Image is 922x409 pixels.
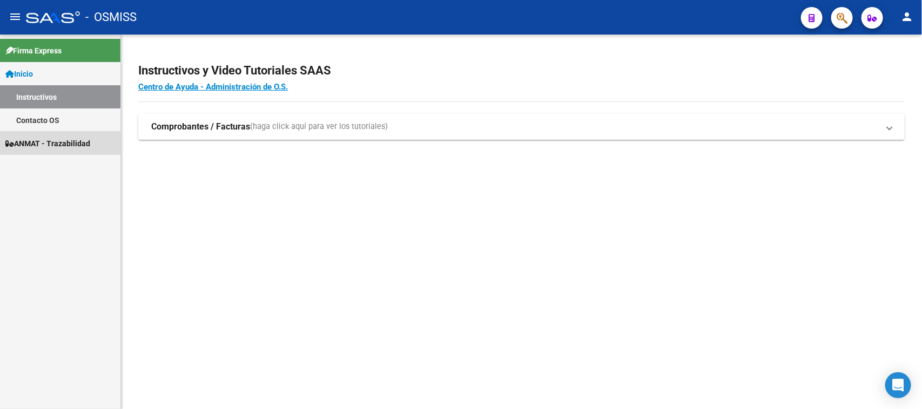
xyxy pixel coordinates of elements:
[5,45,62,57] span: Firma Express
[900,10,913,23] mat-icon: person
[9,10,22,23] mat-icon: menu
[85,5,137,29] span: - OSMISS
[138,82,288,92] a: Centro de Ayuda - Administración de O.S.
[151,121,250,133] strong: Comprobantes / Facturas
[138,114,905,140] mat-expansion-panel-header: Comprobantes / Facturas(haga click aquí para ver los tutoriales)
[250,121,388,133] span: (haga click aquí para ver los tutoriales)
[5,68,33,80] span: Inicio
[5,138,90,149] span: ANMAT - Trazabilidad
[138,60,905,81] h2: Instructivos y Video Tutoriales SAAS
[885,372,911,398] div: Open Intercom Messenger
